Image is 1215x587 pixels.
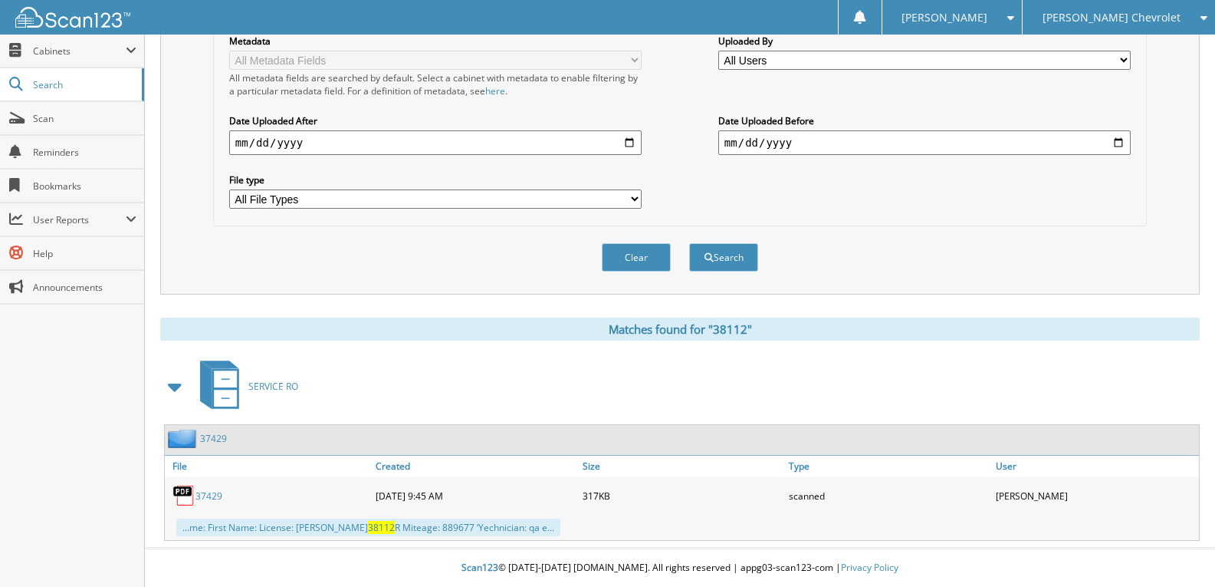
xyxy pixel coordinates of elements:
span: Reminders [33,146,136,159]
input: start [229,130,642,155]
a: File [165,456,372,477]
span: Bookmarks [33,180,136,193]
img: PDF.png [172,484,195,507]
div: 317KB [579,480,786,511]
button: Clear [602,243,671,272]
div: ...me: First Name: License: [PERSON_NAME] R Miteage: 889677 ‘Yechnician: qa e... [176,519,560,536]
iframe: Chat Widget [1138,513,1215,587]
a: 37429 [195,490,222,503]
span: Announcements [33,281,136,294]
a: User [992,456,1199,477]
label: Metadata [229,35,642,48]
div: scanned [785,480,992,511]
a: Created [372,456,579,477]
span: Search [33,78,134,91]
span: Scan123 [461,561,498,574]
span: User Reports [33,213,126,226]
span: [PERSON_NAME] Chevrolet [1043,13,1181,22]
label: Uploaded By [718,35,1131,48]
a: here [485,84,505,97]
a: Privacy Policy [841,561,898,574]
span: Help [33,247,136,260]
span: Scan [33,112,136,125]
a: Size [579,456,786,477]
a: Type [785,456,992,477]
div: [PERSON_NAME] [992,480,1199,511]
span: 38112 [368,521,395,534]
img: folder2.png [168,429,200,448]
img: scan123-logo-white.svg [15,7,130,28]
div: Matches found for "38112" [160,318,1200,341]
label: File type [229,173,642,186]
div: © [DATE]-[DATE] [DOMAIN_NAME]. All rights reserved | appg03-scan123-com | [145,549,1215,587]
a: SERVICE RO [191,356,298,417]
button: Search [689,243,758,272]
span: SERVICE RO [248,380,298,393]
span: Cabinets [33,45,126,58]
div: All metadata fields are searched by default. Select a cabinet with metadata to enable filtering b... [229,71,642,97]
label: Date Uploaded After [229,114,642,127]
label: Date Uploaded Before [718,114,1131,127]
a: 37429 [200,432,227,445]
input: end [718,130,1131,155]
div: [DATE] 9:45 AM [372,480,579,511]
span: [PERSON_NAME] [901,13,987,22]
